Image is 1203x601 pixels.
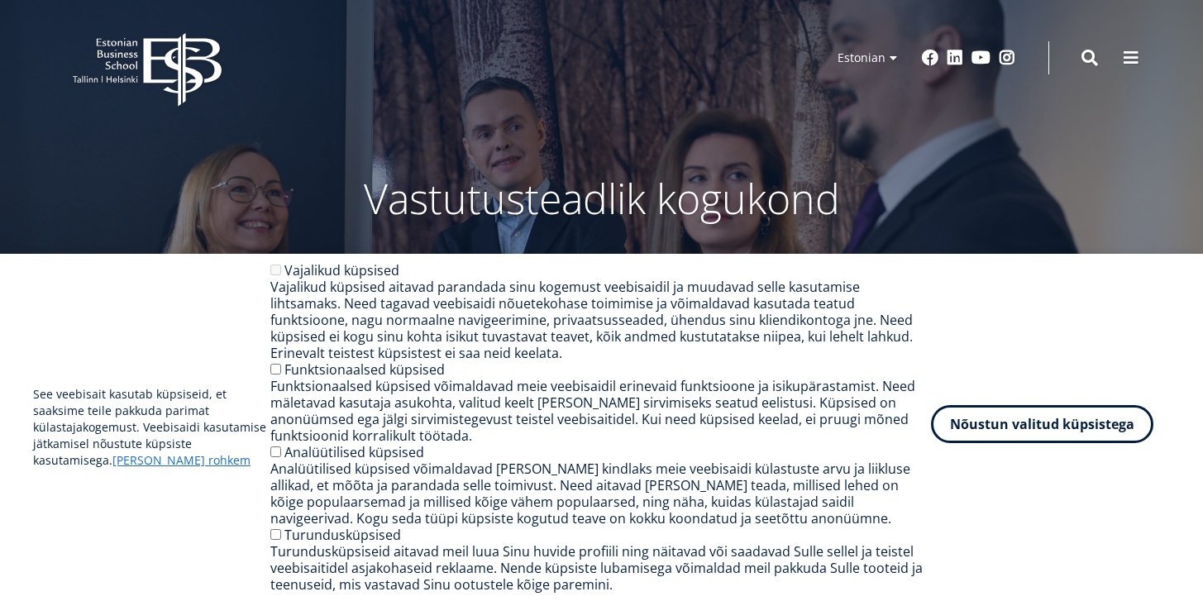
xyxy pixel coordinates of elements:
[947,50,963,66] a: Linkedin
[931,405,1153,443] button: Nõustun valitud küpsistega
[922,50,938,66] a: Facebook
[33,386,270,469] p: See veebisait kasutab küpsiseid, et saaksime teile pakkuda parimat külastajakogemust. Veebisaidi ...
[270,543,931,593] div: Turundusküpsiseid aitavad meil luua Sinu huvide profiili ning näitavad või saadavad Sulle sellel ...
[284,360,445,379] label: Funktsionaalsed küpsised
[164,174,1040,223] p: Vastutusteadlik kogukond
[270,460,931,527] div: Analüütilised küpsised võimaldavad [PERSON_NAME] kindlaks meie veebisaidi külastuste arvu ja liik...
[999,50,1015,66] a: Instagram
[971,50,991,66] a: Youtube
[284,261,399,279] label: Vajalikud küpsised
[284,526,401,544] label: Turundusküpsised
[270,279,931,361] div: Vajalikud küpsised aitavad parandada sinu kogemust veebisaidil ja muudavad selle kasutamise lihts...
[112,452,251,469] a: [PERSON_NAME] rohkem
[270,378,931,444] div: Funktsionaalsed küpsised võimaldavad meie veebisaidil erinevaid funktsioone ja isikupärastamist. ...
[284,443,424,461] label: Analüütilised küpsised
